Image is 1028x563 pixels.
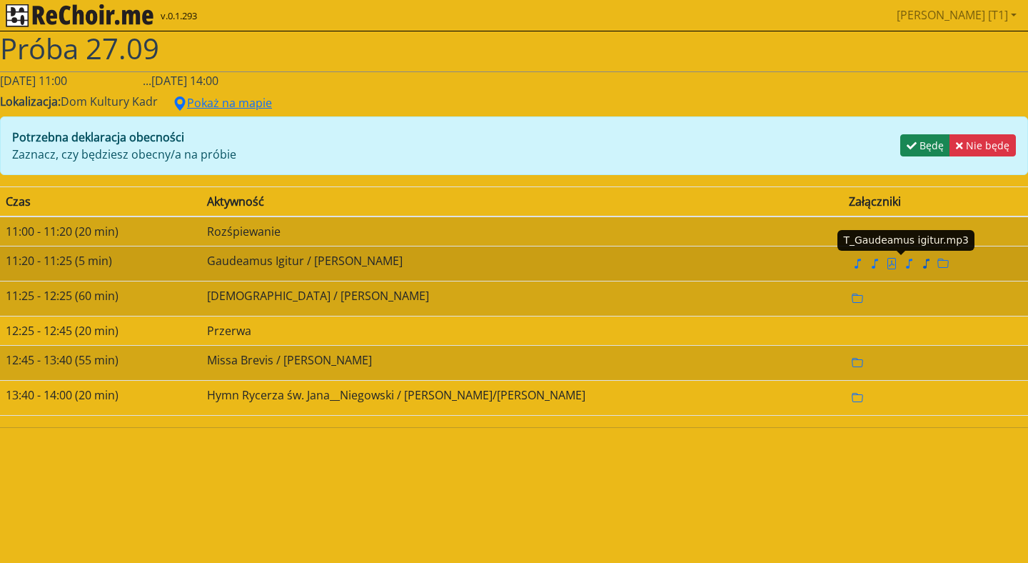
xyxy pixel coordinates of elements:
a: B_Gaudeamus igitur.MP3 [866,256,883,271]
td: Przerwa [201,316,844,345]
svg: folder [937,258,949,269]
button: geo alt fillPokaż na mapie [163,89,281,116]
span: [DATE] 14:00 [151,73,218,89]
td: [DEMOGRAPHIC_DATA] / [PERSON_NAME] [201,281,844,316]
td: Hymn Rycerza św. Jana__Niegowski / [PERSON_NAME]/[PERSON_NAME] [201,380,844,415]
svg: music note [852,258,863,269]
img: rekłajer mi [6,4,153,27]
div: Załączniki [849,193,1022,210]
span: v.0.1.293 [161,9,197,24]
a: Gaudeamus igitur_Mroszczyk.pdf [883,256,900,271]
strong: Potrzebna deklaracja obecności [12,129,184,145]
p: Zaznacz, czy będziesz obecny/a na próbie [12,146,236,163]
a: A_Gaudeamus igitur.MP3 [849,256,866,271]
a: Gaudeaums_Igitur [934,256,952,271]
div: T_Gaudeamus igitur.mp3 [837,230,974,251]
svg: file pdf [886,258,897,269]
div: Aktywność [207,193,838,210]
svg: music note [869,258,880,269]
svg: music note [920,258,932,269]
span: Dom Kultury Kadr [61,94,158,109]
td: Rozśpiewanie [201,216,844,246]
div: Czas [6,193,196,210]
td: Missa Brevis / [PERSON_NAME] [201,345,844,380]
svg: geo alt fill [173,96,187,111]
svg: folder [852,293,863,304]
svg: folder [852,357,863,369]
button: Nie będę [949,134,1016,156]
a: [PERSON_NAME] [T1] [891,1,1022,29]
button: Będę [900,134,950,156]
svg: music note [903,258,914,269]
svg: folder [852,392,863,404]
a: S_Gaudeamus igitur.mp3 [900,256,917,271]
td: Gaudeamus Igitur / [PERSON_NAME] [201,246,844,281]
